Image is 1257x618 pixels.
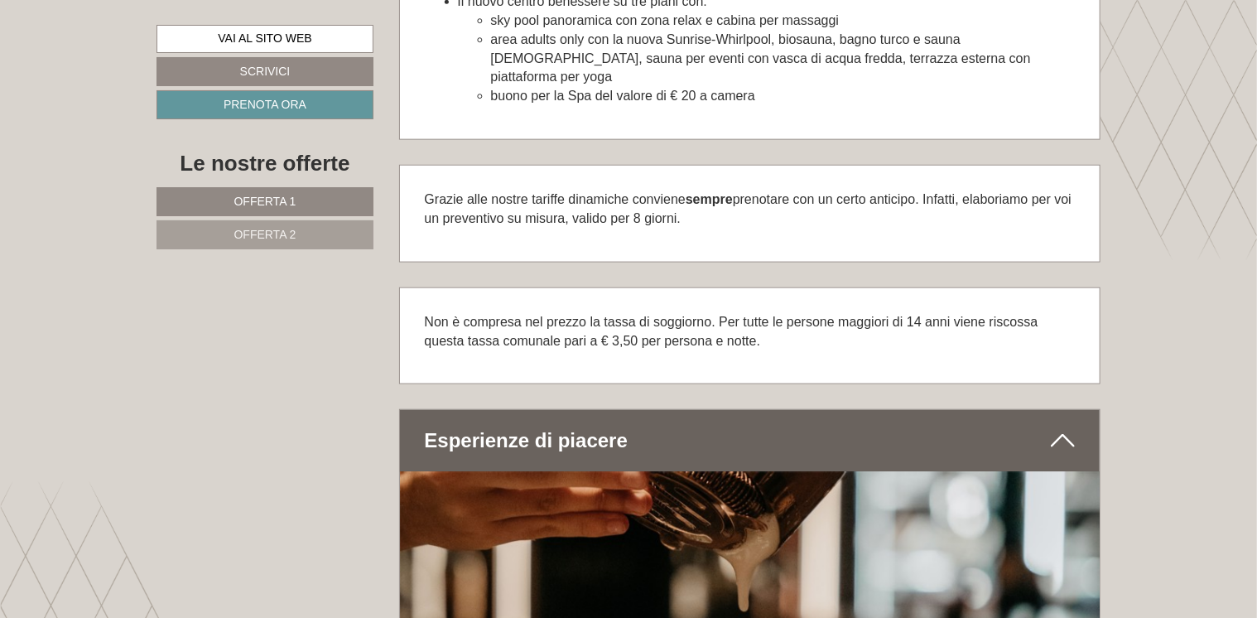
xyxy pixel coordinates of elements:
p: Grazie alle nostre tariffe dinamiche conviene prenotare con un certo anticipo. Infatti, elaboriam... [425,191,1076,229]
div: venerdì [286,13,364,41]
div: Le nostre offerte [157,148,373,179]
strong: sempre [686,192,733,206]
button: Invia [569,437,651,466]
li: sky pool panoramica con zona relax e cabina per massaggi [491,12,1076,31]
small: 11:04 [26,81,252,93]
div: active lifestyle hotel [GEOGRAPHIC_DATA] [26,49,252,62]
div: Buon giorno, come possiamo aiutarla? [13,46,260,96]
li: buono per la Spa del valore di € 20 a camera [491,87,1076,106]
span: Offerta 2 [234,228,296,241]
div: Esperienze di piacere [400,410,1100,471]
p: Non è compresa nel prezzo la tassa di soggiorno. Per tutte le persone maggiori di 14 anni viene r... [425,313,1076,351]
span: Offerta 1 [234,195,296,208]
a: Prenota ora [157,90,373,119]
a: Vai al sito web [157,25,373,53]
a: Scrivici [157,57,373,86]
li: area adults only con la nuova Sunrise-Whirlpool, biosauna, bagno turco e sauna [DEMOGRAPHIC_DATA]... [491,31,1076,88]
